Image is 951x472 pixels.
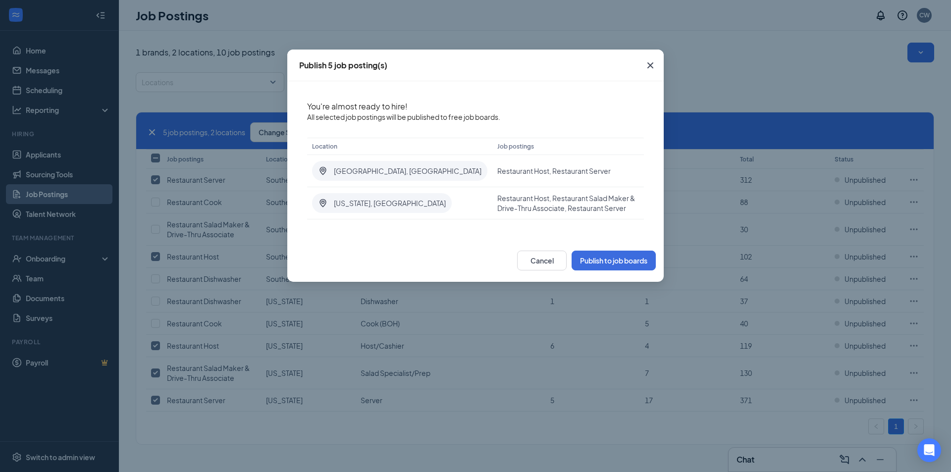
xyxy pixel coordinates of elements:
[492,138,644,155] th: Job postings
[318,166,328,176] svg: LocationPin
[517,251,567,270] button: Cancel
[572,251,656,270] button: Publish to job boards
[334,166,481,176] span: [GEOGRAPHIC_DATA], [GEOGRAPHIC_DATA]
[307,101,644,112] p: You're almost ready to hire!
[917,438,941,462] div: Open Intercom Messenger
[492,187,644,219] td: Restaurant Host, Restaurant Salad Maker & Drive-Thru Associate, Restaurant Server
[644,59,656,71] svg: Cross
[492,155,644,187] td: Restaurant Host, Restaurant Server
[318,198,328,208] svg: LocationPin
[307,138,492,155] th: Location
[334,198,446,208] span: [US_STATE], [GEOGRAPHIC_DATA]
[307,112,644,122] span: All selected job postings will be published to free job boards.
[299,60,387,71] div: Publish 5 job posting(s)
[637,50,664,81] button: Close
